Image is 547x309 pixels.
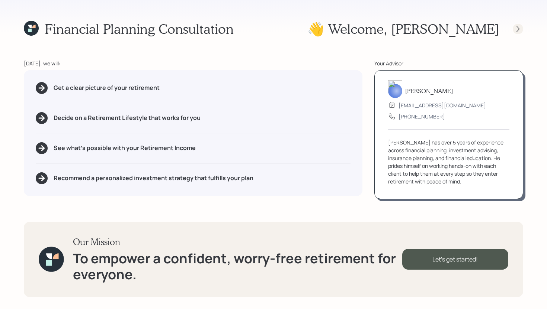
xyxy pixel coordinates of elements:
h5: Recommend a personalized investment strategy that fulfills your plan [54,175,253,182]
h5: [PERSON_NAME] [405,87,453,94]
div: [EMAIL_ADDRESS][DOMAIN_NAME] [399,101,486,109]
h1: To empower a confident, worry-free retirement for everyone. [73,250,402,282]
div: Let's get started! [402,249,508,270]
div: Your Advisor [374,59,523,67]
h1: Financial Planning Consultation [45,21,234,37]
h5: See what's possible with your Retirement Income [54,144,196,152]
h5: Get a clear picture of your retirement [54,84,160,91]
div: [DATE], we will: [24,59,362,67]
img: michael-russo-headshot.png [388,80,402,98]
h5: Decide on a Retirement Lifestyle that works for you [54,114,201,121]
h1: 👋 Welcome , [PERSON_NAME] [307,21,499,37]
h3: Our Mission [73,237,402,247]
div: [PERSON_NAME] has over 5 years of experience across financial planning, investment advising, insu... [388,139,509,185]
div: [PHONE_NUMBER] [399,113,445,120]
